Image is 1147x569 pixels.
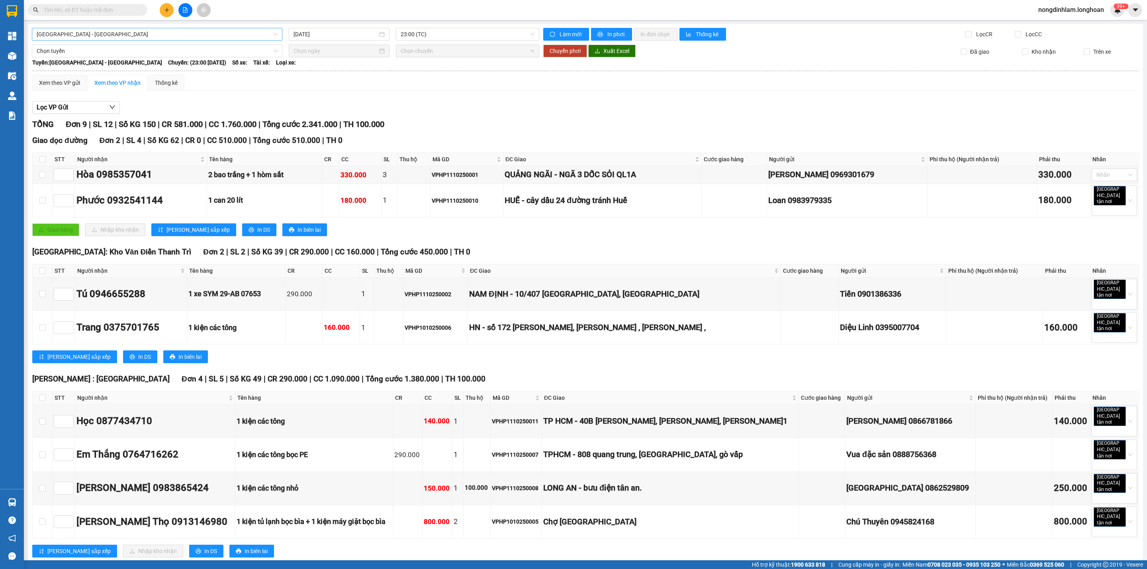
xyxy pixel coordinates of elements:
[702,153,767,166] th: Cước giao hàng
[505,168,700,181] div: QUẢNG NGÃI - NGÃ 3 DỐC SỎI QL1A
[339,153,382,166] th: CC
[37,45,278,57] span: Chọn tuyến
[181,136,183,145] span: |
[76,447,234,462] div: Em Thắng 0764716262
[493,393,534,402] span: Mã GD
[253,58,270,67] span: Tài xế:
[550,31,556,38] span: sync
[768,168,926,181] div: [PERSON_NAME] 0969301679
[382,153,397,166] th: SL
[163,350,208,363] button: printerIn biên lai
[505,155,693,164] span: ĐC Giao
[424,416,451,426] div: 140.000
[1113,454,1117,458] span: close
[1044,321,1089,335] div: 160.000
[37,28,278,40] span: Hải Phòng - Hà Nội
[151,223,236,236] button: sort-ascending[PERSON_NAME] sắp xếp
[1002,563,1005,566] span: ⚪️
[847,393,967,402] span: Người gửi
[393,391,423,405] th: CR
[123,350,157,363] button: printerIn DS
[432,170,502,179] div: VPHP1110250001
[360,264,374,278] th: SL
[204,547,217,555] span: In DS
[469,288,779,300] div: NAM ĐỊNH - 10/407 [GEOGRAPHIC_DATA], [GEOGRAPHIC_DATA]
[94,78,141,87] div: Xem theo VP nhận
[115,119,117,129] span: |
[53,153,75,166] th: STT
[597,31,604,38] span: printer
[543,482,797,494] div: LONG AN - bưu điện tân an.
[1092,393,1136,402] div: Nhãn
[226,247,228,256] span: |
[492,417,540,426] div: VPHP1110250011
[236,548,241,555] span: printer
[1090,47,1114,56] span: Trên xe
[122,136,124,145] span: |
[8,552,16,560] span: message
[431,184,503,217] td: VPHP1110250010
[8,72,16,80] img: warehouse-icon
[229,545,274,557] button: printerIn biên lai
[491,438,542,471] td: VPHP1110250007
[1114,6,1121,14] img: icon-new-feature
[401,28,534,40] span: 23:00 (TC)
[226,374,228,383] span: |
[505,194,700,207] div: HUẾ - cây dầu 24 đường tránh Huế
[394,450,421,460] div: 290.000
[769,155,919,164] span: Người gửi
[1007,560,1064,569] span: Miền Bắc
[543,448,797,461] div: TPHCM - 808 quang trung, [GEOGRAPHIC_DATA], gò vấp
[126,136,141,145] span: SL 4
[374,264,403,278] th: Thu hộ
[397,153,431,166] th: Thu hộ
[47,547,111,555] span: [PERSON_NAME] sắp xếp
[679,28,726,41] button: bar-chartThống kê
[1113,199,1117,203] span: close
[799,391,845,405] th: Cước giao hàng
[781,264,839,278] th: Cước giao hàng
[454,416,462,427] div: 1
[76,320,186,335] div: Trang 0375701765
[343,119,384,129] span: TH 100.000
[313,374,360,383] span: CC 1.090.000
[170,354,175,360] span: printer
[1054,515,1089,529] div: 800.000
[237,516,392,527] div: 1 kiện tủ lạnh bọc bìa + 1 kiện máy giặt bọc bìa
[76,287,186,302] div: Tú 0946655288
[846,516,974,528] div: Chú Thuyên 0945824168
[203,136,205,145] span: |
[147,136,179,145] span: Số KG 62
[237,416,392,427] div: 1 kiện các tông
[168,58,226,67] span: Chuyến: (23:00 [DATE])
[1032,5,1110,15] span: nongdinhlam.longhoan
[53,391,75,405] th: STT
[44,6,138,14] input: Tìm tên, số ĐT hoặc mã đơn
[294,30,378,39] input: 11/10/2025
[846,415,974,427] div: [PERSON_NAME] 0866781866
[205,119,207,129] span: |
[123,545,183,557] button: downloadNhập kho nhận
[208,169,321,180] div: 2 bao trắng + 1 hòm sắt
[405,290,466,299] div: VPHP1110250002
[178,352,202,361] span: In biên lai
[1043,264,1090,278] th: Phải thu
[201,7,206,13] span: aim
[93,119,113,129] span: SL 12
[1092,266,1136,275] div: Nhãn
[164,7,170,13] span: plus
[8,534,16,542] span: notification
[544,393,791,402] span: ĐC Giao
[1094,440,1126,460] span: [GEOGRAPHIC_DATA] tận nơi
[289,227,294,233] span: printer
[182,374,203,383] span: Đơn 4
[77,266,179,275] span: Người nhận
[361,322,372,333] div: 1
[32,545,117,557] button: sort-ascending[PERSON_NAME] sắp xếp
[1113,487,1117,491] span: close
[109,104,115,110] span: down
[251,247,283,256] span: Số KG 39
[492,484,540,493] div: VPHP1110250008
[285,247,287,256] span: |
[846,448,974,461] div: Vua đặc sản 0888756368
